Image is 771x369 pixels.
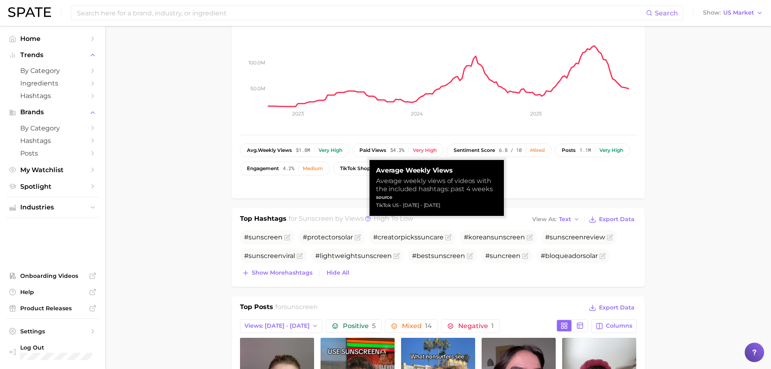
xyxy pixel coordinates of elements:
span: Search [655,9,678,17]
a: Posts [6,147,99,160]
span: by Category [20,67,85,75]
span: sunscreen [431,252,465,260]
a: Settings [6,325,99,337]
span: sunscreen [284,303,318,311]
span: sentiment score [454,147,495,153]
span: weekly views [247,147,292,153]
a: Hashtags [6,134,99,147]
span: #suncreen [485,252,520,260]
span: sunscreen [491,233,525,241]
h1: Top Hashtags [240,214,287,225]
a: Log out. Currently logged in with e-mail kkrom@stellarising.com. [6,341,99,363]
span: high to low [374,215,413,222]
a: My Watchlist [6,164,99,176]
span: sunscreen [358,252,392,260]
tspan: 2025 [530,111,542,117]
span: Settings [20,328,85,335]
span: 6.8 / 10 [499,147,522,153]
span: sunscreen [249,252,282,260]
button: Flag as miscategorized or irrelevant [599,253,606,259]
span: 1.1m [580,147,591,153]
a: Spotlight [6,180,99,193]
span: sunscreen [550,233,584,241]
input: Search here for a brand, industry, or ingredient [76,6,646,20]
a: Hashtags [6,90,99,102]
span: engagement [247,166,279,171]
h2: for by Views [289,214,413,225]
button: paid views54.3%Very high [353,143,444,157]
abbr: average [247,147,258,153]
img: SPATE [8,7,51,17]
div: Very high [319,147,342,153]
button: posts1.1mVery high [555,143,630,157]
button: Show morehashtags [240,267,314,279]
span: Trends [20,51,85,59]
div: Medium [303,166,323,171]
button: Brands [6,106,99,118]
span: 14 [425,322,432,330]
button: TikTok shop32.1%High [333,162,416,175]
span: 1 [491,322,494,330]
span: Spotlight [20,183,85,190]
span: # [244,233,282,241]
span: View As [532,217,556,222]
button: engagement4.2%Medium [240,162,330,175]
h2: for [275,302,318,314]
tspan: 2023 [292,111,304,117]
button: Trends [6,49,99,61]
button: Hide All [325,267,351,278]
button: Flag as miscategorized or irrelevant [393,253,400,259]
button: avg.weekly views51.8mVery high [240,143,349,157]
span: #lightweight [315,252,392,260]
button: Export Data [587,302,636,314]
button: ShowUS Market [701,8,765,18]
span: Brands [20,109,85,116]
span: Product Releases [20,305,85,312]
button: Flag as miscategorized or irrelevant [297,253,303,259]
a: by Category [6,122,99,134]
a: by Category [6,64,99,77]
span: Negative [458,323,494,329]
span: Hide All [327,269,349,276]
span: #best [412,252,465,260]
span: My Watchlist [20,166,85,174]
div: TikTok US - [DATE] - [DATE] [376,201,497,209]
button: Views: [DATE] - [DATE] [240,319,323,333]
button: Industries [6,201,99,213]
span: sunscreen [249,233,282,241]
button: View AsText [530,214,582,225]
strong: source [376,194,393,200]
span: 5 [372,322,376,330]
span: paid views [359,147,386,153]
button: Columns [591,319,636,333]
span: #protectorsolar [303,233,353,241]
a: Ingredients [6,77,99,90]
tspan: 2024 [410,111,423,117]
span: Views: [DATE] - [DATE] [244,322,310,329]
button: Export Data [587,214,636,225]
h1: Top Posts [240,302,273,314]
span: Show more hashtags [252,269,312,276]
div: Average weekly views of videos with the included hashtags: past 4 weeks [376,177,497,193]
a: Product Releases [6,302,99,314]
span: Onboarding Videos [20,272,85,279]
button: Flag as miscategorized or irrelevant [607,234,613,241]
span: by Category [20,124,85,132]
a: Help [6,286,99,298]
span: # viral [244,252,295,260]
span: # review [545,233,605,241]
strong: Average Weekly Views [376,166,497,175]
button: Flag as miscategorized or irrelevant [522,253,529,259]
span: Ingredients [20,79,85,87]
span: 51.8m [296,147,310,153]
span: Export Data [599,304,635,311]
span: TikTok shop [340,166,370,171]
button: Flag as miscategorized or irrelevant [284,234,291,241]
span: posts [562,147,576,153]
span: #creatorpickssuncare [373,233,444,241]
div: Very high [413,147,437,153]
span: Posts [20,149,85,157]
div: Mixed [530,147,545,153]
span: Home [20,35,85,43]
span: Show [703,11,721,15]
